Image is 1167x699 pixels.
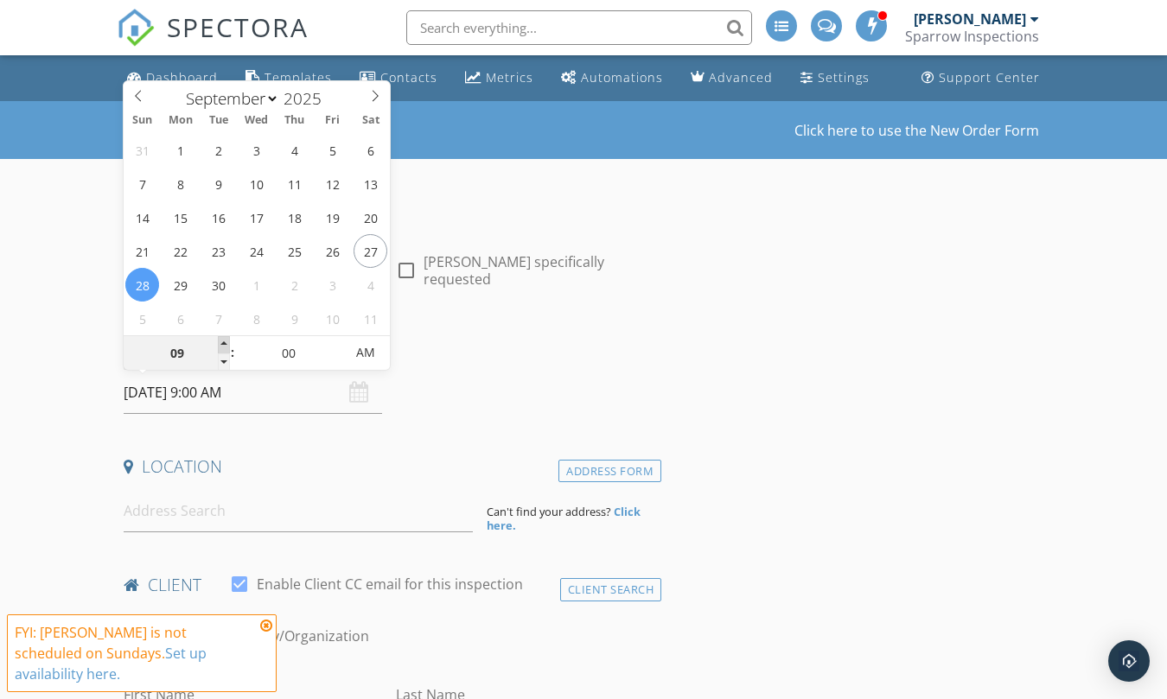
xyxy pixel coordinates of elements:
[239,62,339,94] a: Templates
[314,115,352,126] span: Fri
[554,62,670,94] a: Automations (Advanced)
[354,167,387,200] span: September 13, 2025
[162,115,200,126] span: Mon
[558,460,661,483] div: Address Form
[915,62,1047,94] a: Support Center
[794,124,1039,137] a: Click here to use the New Order Form
[201,133,235,167] span: September 2, 2025
[238,115,276,126] span: Wed
[146,69,218,86] div: Dashboard
[201,200,235,234] span: September 16, 2025
[124,372,382,414] input: Select date
[124,115,162,126] span: Sun
[125,167,159,200] span: September 7, 2025
[581,69,663,86] div: Automations
[354,268,387,302] span: October 4, 2025
[239,200,273,234] span: September 17, 2025
[125,268,159,302] span: September 28, 2025
[239,302,273,335] span: October 8, 2025
[684,62,780,94] a: Advanced
[818,69,870,86] div: Settings
[354,234,387,268] span: September 27, 2025
[277,234,311,268] span: September 25, 2025
[277,302,311,335] span: October 9, 2025
[352,115,390,126] span: Sat
[117,23,309,60] a: SPECTORA
[914,10,1026,28] div: [PERSON_NAME]
[905,28,1039,45] div: Sparrow Inspections
[316,268,349,302] span: October 3, 2025
[201,302,235,335] span: October 7, 2025
[794,62,877,94] a: Settings
[239,268,273,302] span: October 1, 2025
[560,578,662,601] div: Client Search
[124,574,654,596] h4: client
[341,335,389,370] span: Click to toggle
[277,268,311,302] span: October 2, 2025
[167,9,309,45] span: SPECTORA
[277,133,311,167] span: September 4, 2025
[163,200,197,234] span: September 15, 2025
[316,302,349,335] span: October 10, 2025
[277,200,311,234] span: September 18, 2025
[353,62,444,94] a: Contacts
[163,167,197,200] span: September 8, 2025
[201,234,235,268] span: September 23, 2025
[124,455,654,478] h4: Location
[125,234,159,268] span: September 21, 2025
[257,575,523,593] label: Enable Client CC email for this inspection
[15,622,255,684] div: FYI: [PERSON_NAME] is not scheduled on Sundays.
[163,234,197,268] span: September 22, 2025
[125,200,159,234] span: September 14, 2025
[120,62,225,94] a: Dashboard
[125,133,159,167] span: August 31, 2025
[406,10,752,45] input: Search everything...
[163,302,197,335] span: October 6, 2025
[354,200,387,234] span: September 20, 2025
[316,200,349,234] span: September 19, 2025
[117,9,155,47] img: The Best Home Inspection Software - Spectora
[354,302,387,335] span: October 11, 2025
[380,69,437,86] div: Contacts
[279,87,336,110] input: Year
[201,268,235,302] span: September 30, 2025
[124,490,473,532] input: Address Search
[230,335,235,370] span: :
[486,69,533,86] div: Metrics
[200,115,238,126] span: Tue
[265,69,332,86] div: Templates
[163,133,197,167] span: September 1, 2025
[316,133,349,167] span: September 5, 2025
[316,167,349,200] span: September 12, 2025
[424,253,654,288] label: [PERSON_NAME] specifically requested
[316,234,349,268] span: September 26, 2025
[276,115,314,126] span: Thu
[239,133,273,167] span: September 3, 2025
[709,69,773,86] div: Advanced
[201,167,235,200] span: September 9, 2025
[239,167,273,200] span: September 10, 2025
[277,167,311,200] span: September 11, 2025
[458,62,540,94] a: Metrics
[487,504,611,519] span: Can't find your address?
[125,302,159,335] span: October 5, 2025
[163,268,197,302] span: September 29, 2025
[354,133,387,167] span: September 6, 2025
[239,234,273,268] span: September 24, 2025
[1108,640,1150,682] div: Open Intercom Messenger
[939,69,1040,86] div: Support Center
[487,504,641,533] strong: Click here.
